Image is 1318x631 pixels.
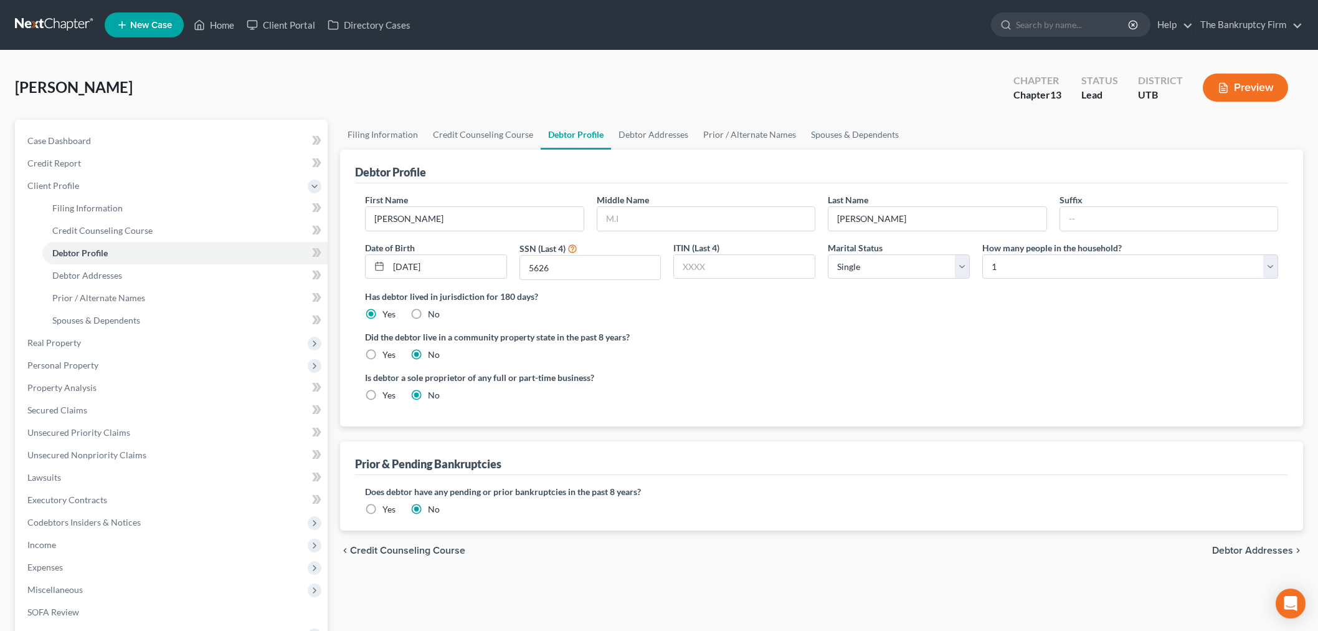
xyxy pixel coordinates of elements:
[17,444,328,466] a: Unsecured Nonpriority Claims
[365,241,415,254] label: Date of Birth
[1050,89,1061,100] span: 13
[428,308,440,320] label: No
[1151,14,1193,36] a: Help
[519,242,566,255] label: SSN (Last 4)
[17,601,328,624] a: SOFA Review
[350,546,465,556] span: Credit Counseling Course
[340,546,350,556] i: chevron_left
[428,349,440,361] label: No
[17,421,328,444] a: Unsecured Priority Claims
[187,14,240,36] a: Home
[828,241,883,254] label: Marital Status
[1016,13,1130,36] input: Search by name...
[1138,74,1183,88] div: District
[1013,74,1061,88] div: Chapter
[382,503,396,516] label: Yes
[828,193,868,206] label: Last Name
[597,193,649,206] label: Middle Name
[42,309,328,332] a: Spouses & Dependents
[130,21,172,30] span: New Case
[382,349,396,361] label: Yes
[42,197,328,219] a: Filing Information
[27,494,107,505] span: Executory Contracts
[828,207,1046,231] input: --
[541,120,611,150] a: Debtor Profile
[1194,14,1302,36] a: The Bankruptcy Firm
[355,165,426,180] div: Debtor Profile
[1081,88,1118,102] div: Lead
[1060,207,1278,231] input: --
[27,539,56,550] span: Income
[365,371,815,384] label: Is debtor a sole proprietor of any full or part-time business?
[42,287,328,309] a: Prior / Alternate Names
[52,315,140,325] span: Spouses & Dependents
[27,382,97,393] span: Property Analysis
[27,472,61,483] span: Lawsuits
[15,78,133,96] span: [PERSON_NAME]
[27,607,79,617] span: SOFA Review
[321,14,417,36] a: Directory Cases
[27,158,81,168] span: Credit Report
[27,135,91,146] span: Case Dashboard
[27,427,130,438] span: Unsecured Priority Claims
[17,377,328,399] a: Property Analysis
[42,242,328,264] a: Debtor Profile
[674,255,815,279] input: XXXX
[42,219,328,242] a: Credit Counseling Course
[1203,74,1288,102] button: Preview
[1013,88,1061,102] div: Chapter
[52,270,122,281] span: Debtor Addresses
[597,207,815,231] input: M.I
[52,292,145,303] span: Prior / Alternate Names
[27,562,63,572] span: Expenses
[425,120,541,150] a: Credit Counseling Course
[27,584,83,595] span: Miscellaneous
[366,207,584,231] input: --
[27,337,81,348] span: Real Property
[52,248,108,258] span: Debtor Profile
[27,360,98,370] span: Personal Property
[340,546,465,556] button: chevron_left Credit Counseling Course
[1276,589,1306,619] div: Open Intercom Messenger
[428,389,440,402] label: No
[1081,74,1118,88] div: Status
[696,120,804,150] a: Prior / Alternate Names
[52,203,123,213] span: Filing Information
[27,405,87,415] span: Secured Claims
[1212,546,1303,556] button: Debtor Addresses chevron_right
[17,399,328,421] a: Secured Claims
[17,130,328,152] a: Case Dashboard
[673,241,719,254] label: ITIN (Last 4)
[365,290,1278,303] label: Has debtor lived in jurisdiction for 180 days?
[382,389,396,402] label: Yes
[27,517,141,527] span: Codebtors Insiders & Notices
[382,308,396,320] label: Yes
[1060,193,1083,206] label: Suffix
[42,264,328,287] a: Debtor Addresses
[1293,546,1303,556] i: chevron_right
[365,330,1278,344] label: Did the debtor live in a community property state in the past 8 years?
[365,485,1278,498] label: Does debtor have any pending or prior bankruptcies in the past 8 years?
[17,466,328,489] a: Lawsuits
[340,120,425,150] a: Filing Information
[389,255,506,279] input: MM/DD/YYYY
[611,120,696,150] a: Debtor Addresses
[804,120,906,150] a: Spouses & Dependents
[27,180,79,191] span: Client Profile
[17,489,328,511] a: Executory Contracts
[52,225,153,236] span: Credit Counseling Course
[1138,88,1183,102] div: UTB
[1212,546,1293,556] span: Debtor Addresses
[17,152,328,175] a: Credit Report
[365,193,408,206] label: First Name
[428,503,440,516] label: No
[520,256,661,279] input: XXXX
[982,241,1122,254] label: How many people in the household?
[27,450,146,460] span: Unsecured Nonpriority Claims
[355,456,501,471] div: Prior & Pending Bankruptcies
[240,14,321,36] a: Client Portal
